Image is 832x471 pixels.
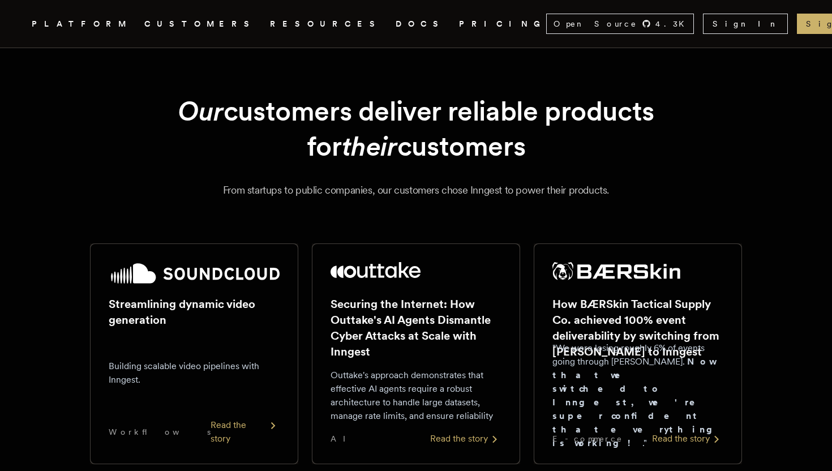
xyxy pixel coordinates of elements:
[342,130,397,162] em: their
[459,17,546,31] a: PRICING
[552,296,723,359] h2: How BÆRSkin Tactical Supply Co. achieved 100% event deliverability by switching from [PERSON_NAME...
[90,243,298,464] a: SoundCloud logoStreamlining dynamic video generationBuilding scalable video pipelines with Innges...
[117,93,715,164] h1: customers deliver reliable products for customers
[552,262,680,280] img: BÆRSkin Tactical Supply Co.
[109,359,280,387] p: Building scalable video pipelines with Inngest.
[331,369,501,423] p: Outtake's approach demonstrates that effective AI agents require a robust architecture to handle ...
[45,182,787,198] p: From startups to public companies, our customers chose Inngest to power their products.
[430,432,501,446] div: Read the story
[554,18,637,29] span: Open Source
[655,18,691,29] span: 4.3 K
[552,341,723,450] p: "We were losing roughly 6% of events going through [PERSON_NAME]. ."
[652,432,723,446] div: Read the story
[534,243,742,464] a: BÆRSkin Tactical Supply Co. logoHow BÆRSkin Tactical Supply Co. achieved 100% event deliverabilit...
[32,17,131,31] button: PLATFORM
[109,296,280,328] h2: Streamlining dynamic video generation
[552,356,721,448] strong: Now that we switched to Inngest, we're super confident that everything is working!
[109,426,211,438] span: Workflows
[312,243,520,464] a: Outtake logoSecuring the Internet: How Outtake's AI Agents Dismantle Cyber Attacks at Scale with ...
[396,17,445,31] a: DOCS
[211,418,280,446] div: Read the story
[270,17,382,31] button: RESOURCES
[331,433,355,444] span: AI
[703,14,788,34] a: Sign In
[109,262,280,285] img: SoundCloud
[331,296,501,359] h2: Securing the Internet: How Outtake's AI Agents Dismantle Cyber Attacks at Scale with Inngest
[331,262,421,278] img: Outtake
[144,17,256,31] a: CUSTOMERS
[178,95,224,127] em: Our
[552,433,623,444] span: E-commerce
